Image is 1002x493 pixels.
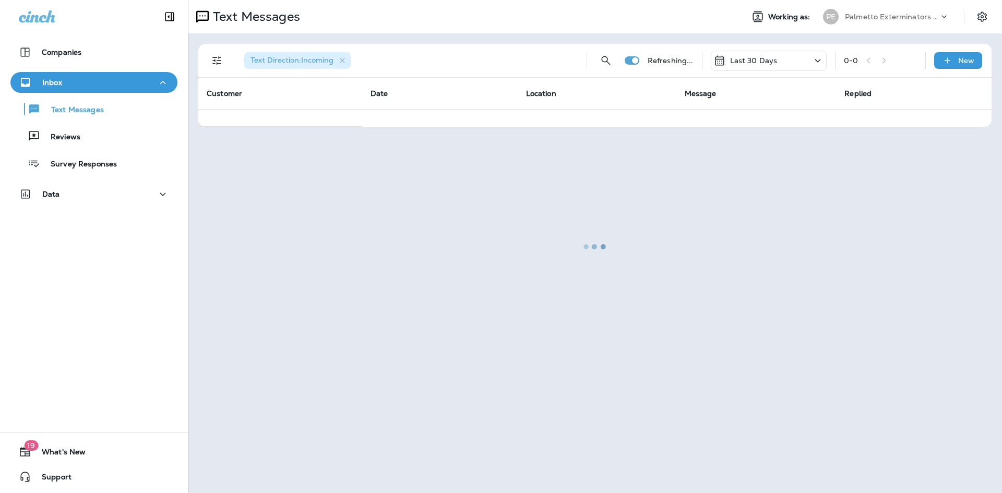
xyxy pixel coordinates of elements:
p: New [958,56,974,65]
p: Inbox [42,78,62,87]
p: Reviews [40,133,80,142]
button: Companies [10,42,177,63]
button: Support [10,466,177,487]
button: Data [10,184,177,205]
button: Text Messages [10,98,177,120]
p: Text Messages [41,105,104,115]
button: Reviews [10,125,177,147]
span: Support [31,473,71,485]
span: 19 [24,440,38,451]
p: Data [42,190,60,198]
p: Survey Responses [40,160,117,170]
button: 19What's New [10,441,177,462]
button: Collapse Sidebar [155,6,184,27]
button: Survey Responses [10,152,177,174]
span: What's New [31,448,86,460]
p: Companies [42,48,81,56]
button: Inbox [10,72,177,93]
